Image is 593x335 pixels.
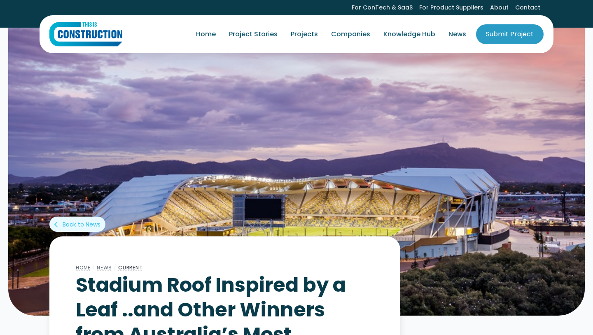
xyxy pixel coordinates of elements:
img: Stadium Roof Inspired by a Leaf ..and Other Winners from Australia’s Most Innovative Engineers 2020 [8,27,585,316]
a: Home [189,23,222,46]
a: News [97,264,112,271]
div: Back to News [63,220,100,229]
a: arrow_back_iosBack to News [49,217,105,232]
a: Submit Project [476,24,544,44]
a: Project Stories [222,23,284,46]
a: Knowledge Hub [377,23,442,46]
a: Companies [325,23,377,46]
div: / [112,263,118,273]
div: arrow_back_ios [54,220,61,229]
a: Current [118,264,143,271]
a: Projects [284,23,325,46]
a: home [49,22,122,47]
a: Home [76,264,91,271]
div: Submit Project [486,29,534,39]
a: News [442,23,473,46]
div: / [91,263,97,273]
img: This Is Construction Logo [49,22,122,47]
